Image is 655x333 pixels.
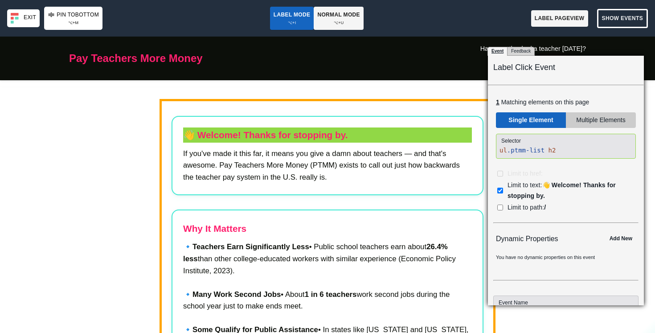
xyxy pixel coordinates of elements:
[480,44,586,54] span: Have you thanked a teacher [DATE]?
[183,127,472,142] h2: 👋 Welcome! Thanks for stopping by.
[183,289,472,313] p: 🔹 • About work second jobs during the school year just to make ends meet.
[183,243,448,263] strong: 26.4% less
[192,243,309,251] strong: Teachers Earn Significantly Less
[305,290,357,299] strong: 1 in 6 teachers
[183,241,472,277] p: 🔹 • Public school teachers earn about than other college-educated workers with similar experience...
[69,50,203,67] a: Pay Teachers More Money
[183,221,472,236] h2: Why It Matters
[183,148,472,184] p: If you've made it this far, it means you give a damn about teachers — and that's awesome. Pay Tea...
[192,290,281,299] strong: Many Work Second Jobs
